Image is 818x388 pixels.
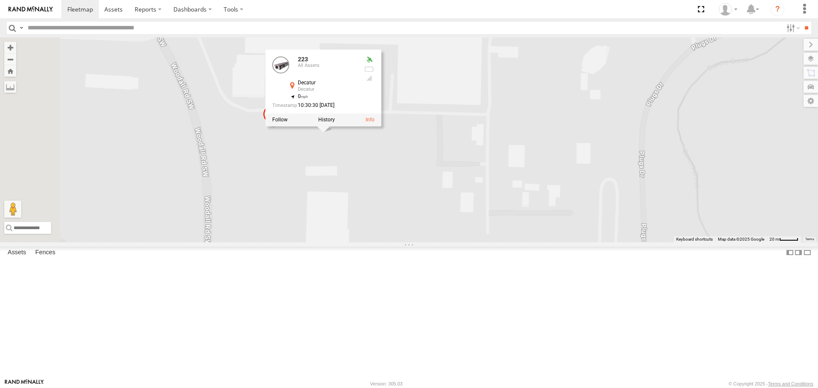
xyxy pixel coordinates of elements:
label: Map Settings [804,95,818,107]
div: EDWARD EDMONDSON [716,3,740,16]
div: Decatur [298,87,357,92]
div: No battery health information received from this device. [364,66,374,73]
button: Keyboard shortcuts [676,236,713,242]
label: Dock Summary Table to the Left [786,247,794,259]
i: ? [771,3,784,16]
button: Map Scale: 20 m per 41 pixels [767,236,801,242]
label: Search Filter Options [783,22,801,34]
a: Visit our Website [5,379,44,388]
label: View Asset History [318,117,335,123]
label: Measure [4,81,16,93]
div: Valid GPS Fix [364,57,374,63]
label: Realtime tracking of Asset [272,117,288,123]
label: Assets [3,247,30,259]
div: Decatur [298,80,357,86]
span: 0 [298,93,308,99]
span: 20 m [769,237,779,241]
div: Version: 305.03 [370,381,403,386]
label: Dock Summary Table to the Right [794,247,803,259]
a: Terms and Conditions [768,381,813,386]
button: Drag Pegman onto the map to open Street View [4,201,21,218]
a: Terms [805,237,814,241]
div: © Copyright 2025 - [729,381,813,386]
a: View Asset Details [366,117,374,123]
button: Zoom out [4,53,16,65]
div: All Assets [298,63,357,69]
img: rand-logo.svg [9,6,53,12]
a: 223 [298,56,308,63]
label: Search Query [18,22,25,34]
label: Fences [31,247,60,259]
a: View Asset Details [272,57,289,74]
button: Zoom Home [4,65,16,77]
div: Last Event GSM Signal Strength [364,75,374,82]
span: Map data ©2025 Google [718,237,764,241]
div: Date/time of location update [272,103,357,109]
button: Zoom in [4,42,16,53]
label: Hide Summary Table [803,247,812,259]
